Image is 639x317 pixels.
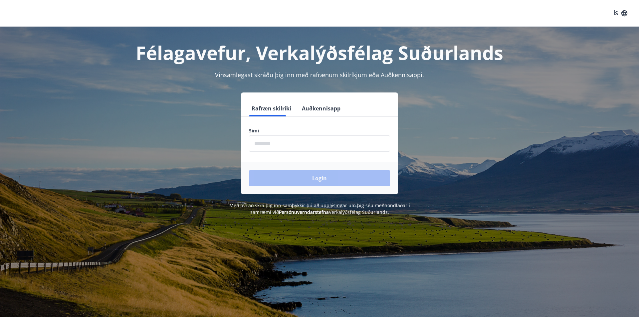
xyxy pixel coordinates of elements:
span: Með því að skrá þig inn samþykkir þú að upplýsingar um þig séu meðhöndlaðar í samræmi við Verkalý... [229,202,410,215]
label: Sími [249,127,390,134]
button: Auðkennisapp [299,100,343,116]
button: Rafræn skilríki [249,100,294,116]
button: ÍS [610,7,631,19]
a: Persónuverndarstefna [279,209,329,215]
h1: Félagavefur, Verkalýðsfélag Suðurlands [88,40,551,65]
span: Vinsamlegast skráðu þig inn með rafrænum skilríkjum eða Auðkennisappi. [215,71,424,79]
